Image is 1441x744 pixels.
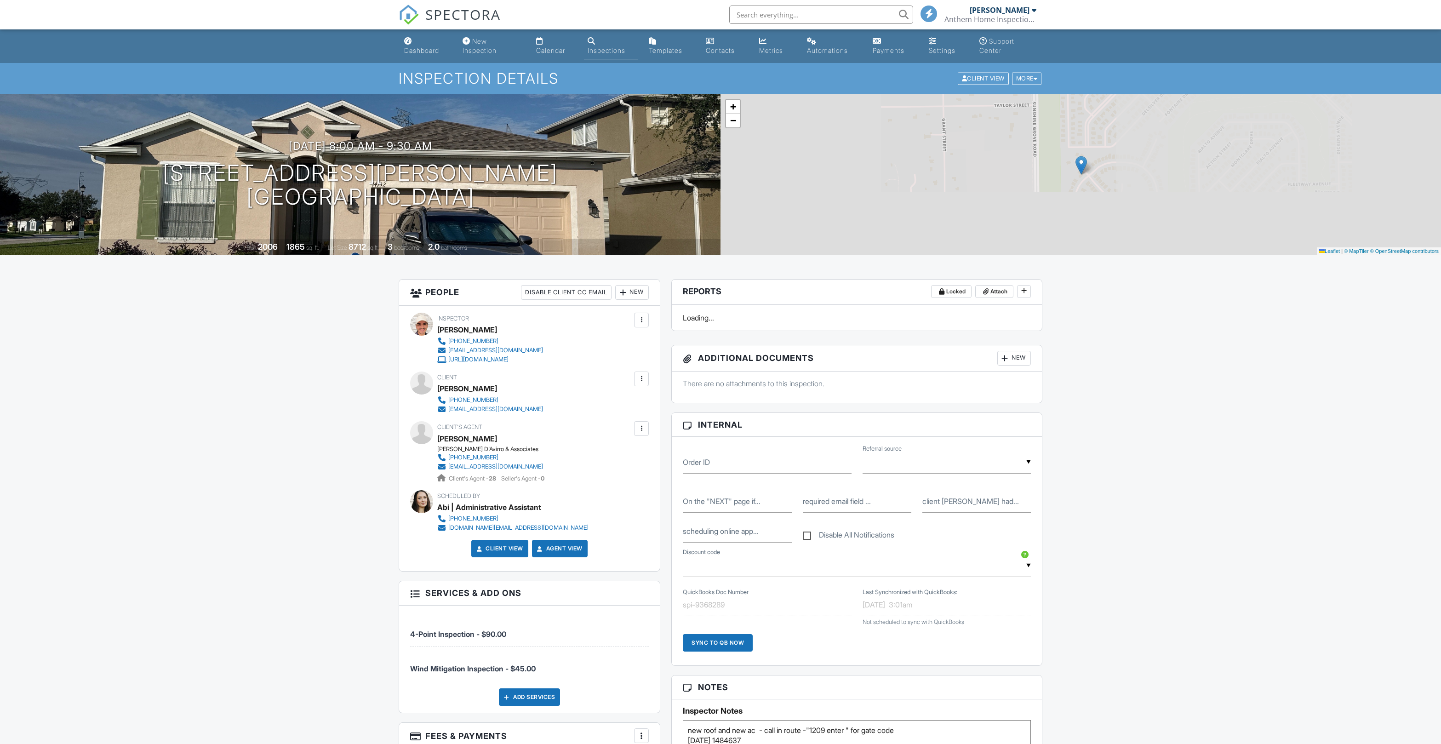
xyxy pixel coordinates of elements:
a: [URL][DOMAIN_NAME] [437,355,543,364]
a: [PHONE_NUMBER] [437,395,543,405]
div: 2.0 [428,242,440,252]
label: Discount code [683,548,720,556]
h1: Inspection Details [399,70,1042,86]
span: sq.ft. [367,244,379,251]
span: Wind Mitigation Inspection - $45.00 [410,664,536,673]
div: [PHONE_NUMBER] [448,338,498,345]
span: Built [246,244,257,251]
span: Lot Size [328,244,347,251]
div: Calendar [536,46,565,54]
div: [PHONE_NUMBER] [448,396,498,404]
h5: Inspector Notes [683,706,1031,715]
img: Marker [1075,156,1087,175]
strong: 28 [489,475,496,482]
div: Inspections [588,46,625,54]
span: | [1341,248,1343,254]
span: Scheduled By [437,492,480,499]
a: New Inspection [459,33,525,59]
a: Templates [645,33,695,59]
div: New Inspection [463,37,497,54]
div: Anthem Home Inspections [944,15,1036,24]
h3: [DATE] 8:00 am - 9:30 am [289,140,432,152]
div: Automations [807,46,848,54]
div: [DOMAIN_NAME][EMAIL_ADDRESS][DOMAIN_NAME] [448,524,589,532]
div: Templates [649,46,682,54]
a: © MapTiler [1344,248,1369,254]
div: 8712 [349,242,366,252]
div: Dashboard [404,46,439,54]
a: Inspections [584,33,638,59]
a: Zoom in [726,100,740,114]
div: [URL][DOMAIN_NAME] [448,356,509,363]
input: scheduling online appointment, when CLIENT has no email. [683,520,791,543]
label: Disable All Notifications [803,531,894,542]
div: [EMAIL_ADDRESS][DOMAIN_NAME] [448,406,543,413]
div: [PHONE_NUMBER] [448,515,498,522]
span: sq. ft. [306,244,319,251]
a: SPECTORA [399,12,501,32]
div: Disable Client CC Email [521,285,612,300]
p: There are no attachments to this inspection. [683,378,1031,389]
a: [EMAIL_ADDRESS][DOMAIN_NAME] [437,462,543,471]
li: Service: Wind Mitigation Inspection [410,647,649,681]
div: Abi | Administrative Assistant [437,500,541,514]
h3: People [399,280,660,306]
span: Not scheduled to sync with QuickBooks [863,618,964,625]
span: Client [437,374,457,381]
div: Metrics [759,46,783,54]
h1: [STREET_ADDRESS][PERSON_NAME] [GEOGRAPHIC_DATA] [163,161,558,210]
h3: Notes [672,675,1042,699]
span: Inspector [437,315,469,322]
label: On the "NEXT" page if NO EMAIL is available for CLIENT it is recommended to provide entry in [683,496,761,506]
a: [DOMAIN_NAME][EMAIL_ADDRESS][DOMAIN_NAME] [437,523,589,532]
div: [EMAIL_ADDRESS][DOMAIN_NAME] [448,347,543,354]
label: client John Smith had no email, "noemail@john.smith.com" would be the best entry to move forward in [922,496,1019,506]
a: Calendar [532,33,577,59]
input: On the "NEXT" page if NO EMAIL is available for CLIENT it is recommended to provide entry in [683,490,791,513]
label: QuickBooks Doc Number [683,588,749,596]
a: Contacts [702,33,748,59]
input: required email field for CLIENT as follows: noemail@clientfirstname.clientlastname.com. For examp... [803,490,911,513]
div: Payments [873,46,904,54]
span: − [730,114,736,126]
span: Client's Agent - [449,475,497,482]
a: Automations (Basic) [803,33,862,59]
label: Last Synchronized with QuickBooks: [863,588,957,596]
div: Contacts [706,46,735,54]
a: Payments [869,33,918,59]
a: [PHONE_NUMBER] [437,337,543,346]
a: Zoom out [726,114,740,127]
div: 2006 [258,242,278,252]
span: Seller's Agent - [501,475,544,482]
a: Agent View [535,544,583,553]
a: [PHONE_NUMBER] [437,514,589,523]
span: + [730,101,736,112]
div: [PERSON_NAME] D'Avirro & Associates [437,446,550,453]
h3: Additional Documents [672,345,1042,372]
div: Settings [929,46,955,54]
span: bathrooms [441,244,467,251]
h3: Services & Add ons [399,581,660,605]
a: Leaflet [1319,248,1340,254]
span: 4-Point Inspection - $90.00 [410,630,506,639]
li: Service: 4-Point Inspection [410,612,649,647]
div: Add Services [499,688,560,706]
a: [EMAIL_ADDRESS][DOMAIN_NAME] [437,346,543,355]
strong: 0 [541,475,544,482]
div: New [997,351,1031,366]
label: scheduling online appointment, when CLIENT has no email. [683,526,759,536]
span: SPECTORA [425,5,501,24]
a: [PERSON_NAME] [437,432,497,446]
label: Referral source [863,445,902,453]
a: [EMAIL_ADDRESS][DOMAIN_NAME] [437,405,543,414]
label: required email field for CLIENT as follows: noemail@clientfirstname.clientlastname.com. For examp... [803,496,871,506]
div: [PERSON_NAME] [437,323,497,337]
div: Sync to QB Now [683,634,753,652]
span: bedrooms [394,244,419,251]
div: [EMAIL_ADDRESS][DOMAIN_NAME] [448,463,543,470]
div: [PERSON_NAME] [437,382,497,395]
input: client John Smith had no email, "noemail@john.smith.com" would be the best entry to move forward in [922,490,1031,513]
img: The Best Home Inspection Software - Spectora [399,5,419,25]
h3: Internal [672,413,1042,437]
